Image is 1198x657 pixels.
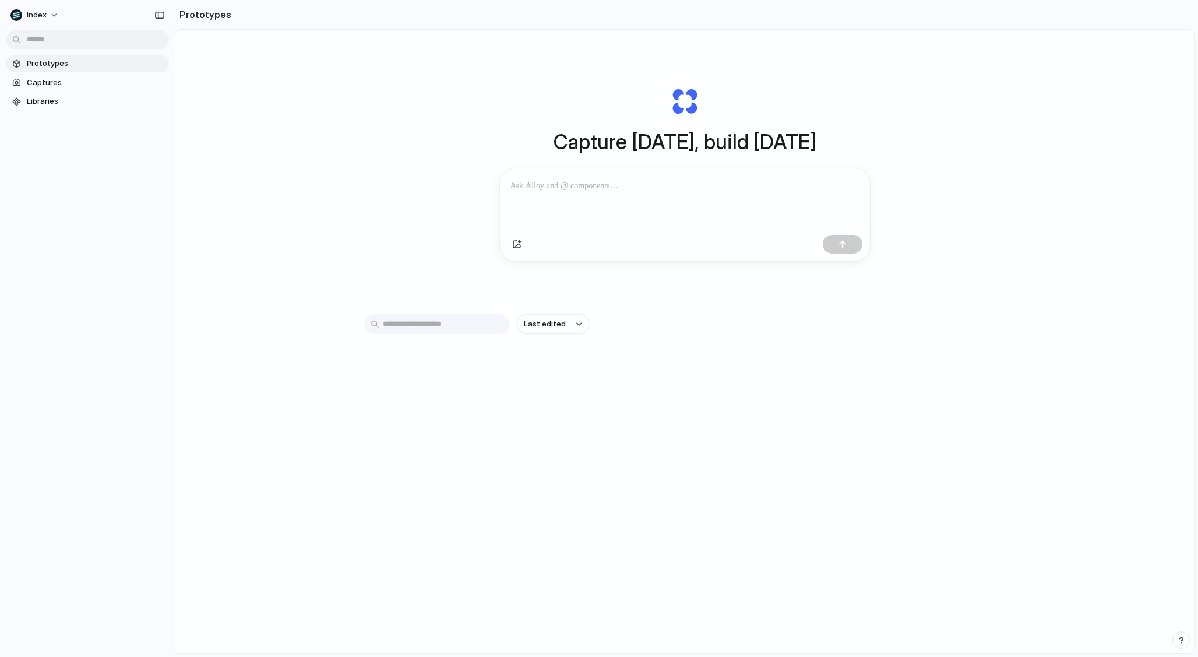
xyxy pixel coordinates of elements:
button: Last edited [517,314,589,334]
span: Prototypes [27,58,164,69]
button: Index [6,6,65,24]
span: Captures [27,77,164,89]
h1: Capture [DATE], build [DATE] [554,127,816,157]
span: Last edited [524,318,566,330]
h2: Prototypes [175,8,231,22]
a: Captures [6,74,169,92]
span: Index [27,9,47,21]
a: Libraries [6,93,169,110]
a: Prototypes [6,55,169,72]
span: Libraries [27,96,164,107]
